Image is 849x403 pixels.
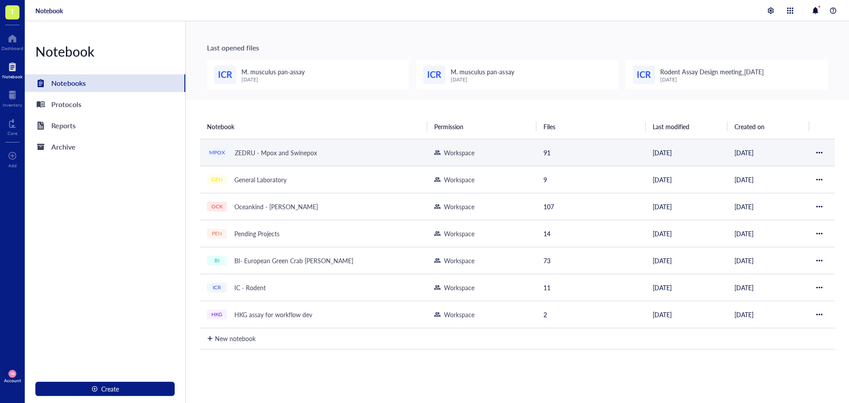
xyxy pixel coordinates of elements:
td: [DATE] [727,139,809,166]
button: Create [35,382,175,396]
div: BI- European Green Crab [PERSON_NAME] [230,254,357,267]
td: [DATE] [646,193,727,220]
div: Pending Projects [230,227,283,240]
div: Workspace [444,256,474,265]
td: 91 [536,139,646,166]
th: Permission [427,114,536,139]
td: [DATE] [727,274,809,301]
div: Notebooks [51,77,86,89]
td: 14 [536,220,646,247]
div: Workspace [444,148,474,157]
span: Create [101,385,119,392]
td: [DATE] [646,166,727,193]
td: [DATE] [727,247,809,274]
div: General Laboratory [230,173,291,186]
th: Created on [727,114,809,139]
span: T [10,6,15,17]
td: [DATE] [646,247,727,274]
span: ICR [218,68,232,81]
td: [DATE] [727,166,809,193]
td: [DATE] [646,220,727,247]
a: Core [8,116,17,136]
div: Core [8,130,17,136]
div: HKG assay for workflow dev [230,308,316,321]
a: Notebook [35,7,63,15]
span: M. musculus pan-assay [451,67,514,76]
div: Dashboard [1,46,23,51]
div: Workspace [444,202,474,211]
div: Notebook [2,74,23,79]
td: [DATE] [727,220,809,247]
td: 9 [536,166,646,193]
div: IC - Rodent [230,281,270,294]
td: [DATE] [727,301,809,328]
th: Notebook [200,114,427,139]
span: M. musculus pan-assay [241,67,305,76]
th: Files [536,114,646,139]
a: Dashboard [1,31,23,51]
div: Protocols [51,98,81,111]
a: Inventory [3,88,22,107]
td: 73 [536,247,646,274]
div: Workspace [444,229,474,238]
a: Reports [25,117,185,134]
div: Workspace [444,175,474,184]
div: [DATE] [451,77,514,83]
th: Last modified [646,114,727,139]
div: Add [8,163,17,168]
span: MB [10,372,14,376]
div: Archive [51,141,76,153]
div: Notebook [25,42,185,60]
a: Notebook [2,60,23,79]
div: Account [4,378,21,383]
div: Workspace [444,283,474,292]
span: ICR [427,68,441,81]
td: [DATE] [646,274,727,301]
a: Protocols [25,96,185,113]
a: Archive [25,138,185,156]
div: Workspace [444,310,474,319]
div: [DATE] [241,77,305,83]
td: [DATE] [646,139,727,166]
span: Rodent Assay Design meeting_[DATE] [660,67,764,76]
div: Reports [51,119,76,132]
div: Last opened files [207,42,828,53]
div: ZEDRU - Mpox and Swinepox [231,146,321,159]
span: ICR [637,68,651,81]
td: 11 [536,274,646,301]
div: Inventory [3,102,22,107]
div: [DATE] [660,77,764,83]
td: [DATE] [727,193,809,220]
td: 2 [536,301,646,328]
a: Notebooks [25,74,185,92]
td: 107 [536,193,646,220]
div: Oceankind - [PERSON_NAME] [230,200,322,213]
td: [DATE] [646,301,727,328]
div: New notebook [215,334,256,343]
